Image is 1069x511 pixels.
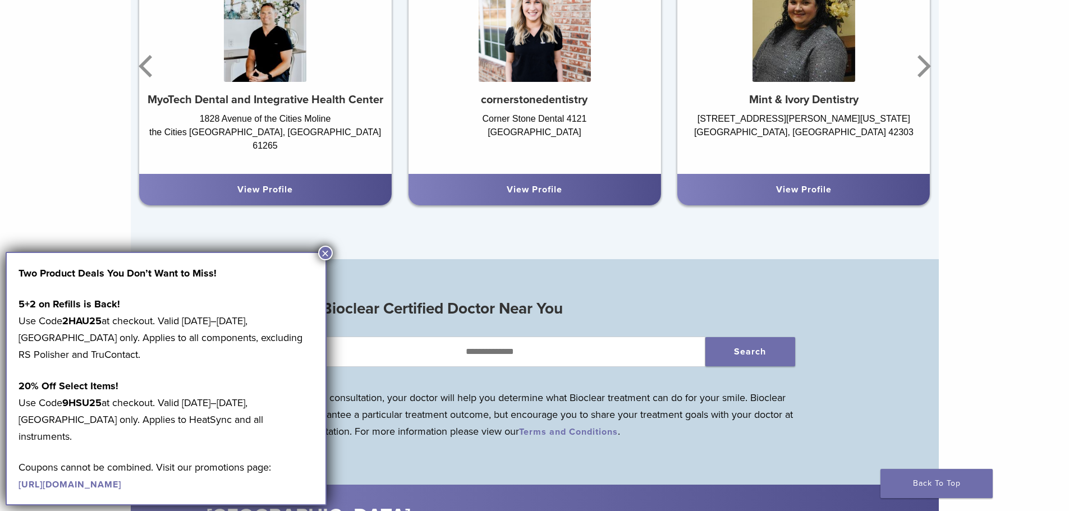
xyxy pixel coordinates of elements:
strong: 20% Off Select Items! [19,380,118,392]
strong: 2HAU25 [62,315,102,327]
strong: MyoTech Dental and Integrative Health Center [148,93,383,107]
h3: Find a Bioclear Certified Doctor Near You [274,295,795,322]
a: View Profile [237,184,293,195]
button: Close [318,246,333,260]
a: [URL][DOMAIN_NAME] [19,479,121,490]
strong: 5+2 on Refills is Back! [19,298,120,310]
strong: 9HSU25 [62,397,102,409]
p: Use Code at checkout. Valid [DATE]–[DATE], [GEOGRAPHIC_DATA] only. Applies to all components, exc... [19,296,314,363]
button: Next [911,33,933,100]
button: Previous [136,33,159,100]
div: Corner Stone Dental 4121 [GEOGRAPHIC_DATA] [408,112,660,163]
strong: Mint & Ivory Dentistry [749,93,859,107]
strong: Two Product Deals You Don’t Want to Miss! [19,267,217,279]
a: View Profile [776,184,832,195]
a: Back To Top [880,469,993,498]
p: During your consultation, your doctor will help you determine what Bioclear treatment can do for ... [274,389,795,440]
button: Search [705,337,795,366]
div: 1828 Avenue of the Cities Moline the Cities [GEOGRAPHIC_DATA], [GEOGRAPHIC_DATA] 61265 [139,112,392,163]
a: Terms and Conditions [519,426,618,438]
a: View Profile [507,184,562,195]
p: Use Code at checkout. Valid [DATE]–[DATE], [GEOGRAPHIC_DATA] only. Applies to HeatSync and all in... [19,378,314,445]
strong: cornerstonedentistry [481,93,588,107]
p: Coupons cannot be combined. Visit our promotions page: [19,459,314,492]
div: [STREET_ADDRESS][PERSON_NAME][US_STATE] [GEOGRAPHIC_DATA], [GEOGRAPHIC_DATA] 42303 [677,112,930,163]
